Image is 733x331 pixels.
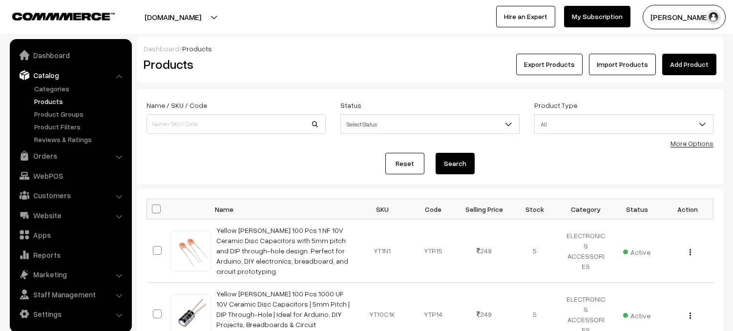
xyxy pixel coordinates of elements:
[690,249,691,255] img: Menu
[12,305,128,323] a: Settings
[534,100,577,110] label: Product Type
[341,116,519,133] span: Select Status
[496,6,555,27] a: Hire an Expert
[535,116,713,133] span: All
[32,122,128,132] a: Product Filters
[516,54,583,75] button: Export Products
[12,286,128,303] a: Staff Management
[12,266,128,283] a: Marketing
[690,312,691,319] img: Menu
[662,199,713,219] th: Action
[611,199,662,219] th: Status
[509,219,560,283] td: 5
[144,44,179,53] a: Dashboard
[408,199,459,219] th: Code
[623,245,650,257] span: Active
[12,186,128,204] a: Customers
[147,114,326,134] input: Name / SKU / Code
[662,54,716,75] a: Add Product
[385,153,424,174] a: Reset
[534,114,713,134] span: All
[436,153,475,174] button: Search
[459,199,509,219] th: Selling Price
[12,66,128,84] a: Catalog
[340,114,520,134] span: Select Status
[459,219,509,283] td: 249
[210,199,357,219] th: Name
[561,199,611,219] th: Category
[357,219,408,283] td: YT1N1
[12,46,128,64] a: Dashboard
[32,134,128,145] a: Reviews & Ratings
[12,167,128,185] a: WebPOS
[12,246,128,264] a: Reports
[216,226,348,275] a: Yellow [PERSON_NAME] 100 Pcs 1 NF 10V Ceramic Disc Capacitors with 5mm pitch and DIP through-hole...
[643,5,726,29] button: [PERSON_NAME]
[509,199,560,219] th: Stock
[623,308,650,321] span: Active
[340,100,361,110] label: Status
[144,43,716,54] div: /
[32,83,128,94] a: Categories
[670,139,713,147] a: More Options
[357,199,408,219] th: SKU
[408,219,459,283] td: YTP15
[12,207,128,224] a: Website
[12,10,98,21] a: COMMMERCE
[32,96,128,106] a: Products
[32,109,128,119] a: Product Groups
[561,219,611,283] td: ELECTRONICS ACCESSORIES
[12,226,128,244] a: Apps
[12,13,115,20] img: COMMMERCE
[147,100,207,110] label: Name / SKU / Code
[182,44,212,53] span: Products
[706,10,721,24] img: user
[564,6,630,27] a: My Subscription
[589,54,656,75] a: Import Products
[12,147,128,165] a: Orders
[110,5,235,29] button: [DOMAIN_NAME]
[144,57,325,72] h2: Products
